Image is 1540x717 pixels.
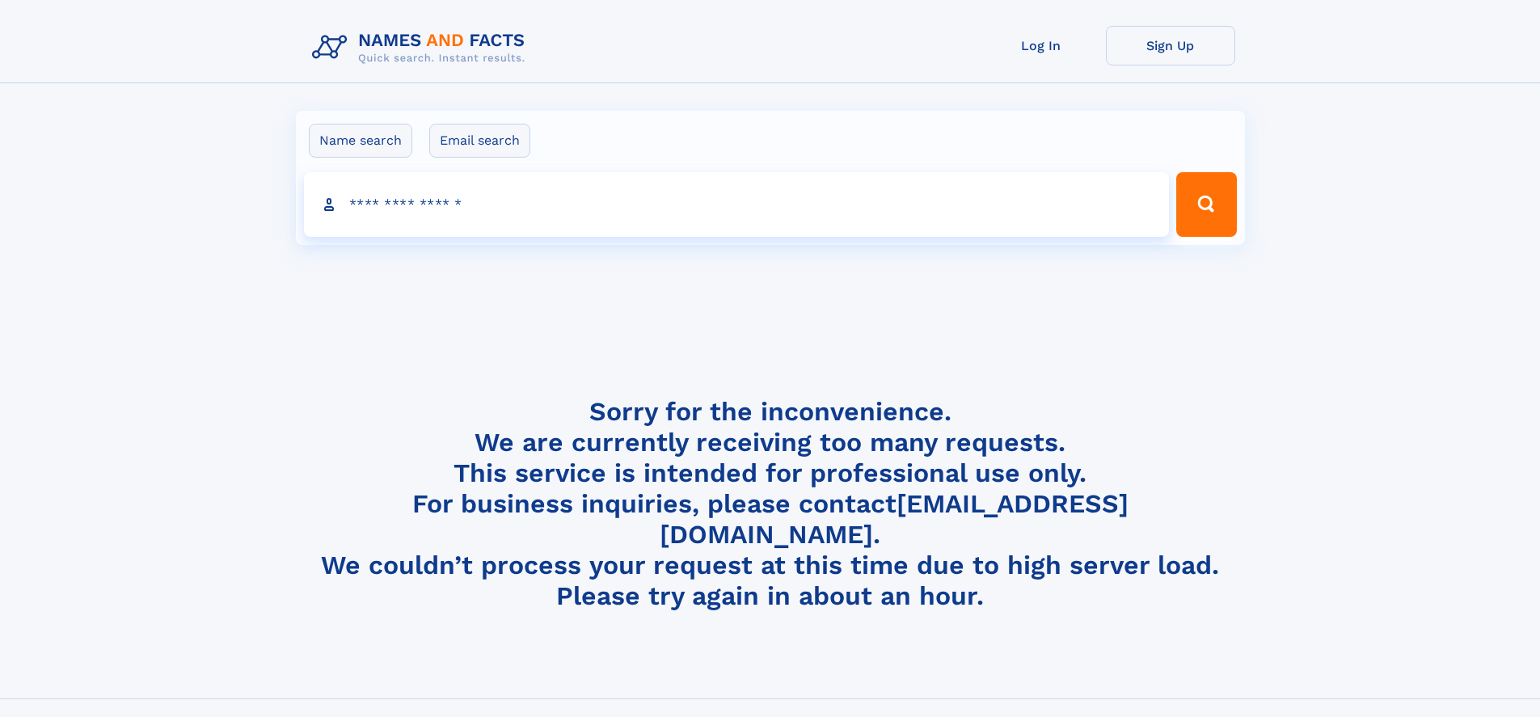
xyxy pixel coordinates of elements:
[304,172,1170,237] input: search input
[1176,172,1236,237] button: Search Button
[1106,26,1235,65] a: Sign Up
[660,488,1129,550] a: [EMAIL_ADDRESS][DOMAIN_NAME]
[306,396,1235,612] h4: Sorry for the inconvenience. We are currently receiving too many requests. This service is intend...
[309,124,412,158] label: Name search
[429,124,530,158] label: Email search
[306,26,538,70] img: Logo Names and Facts
[977,26,1106,65] a: Log In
